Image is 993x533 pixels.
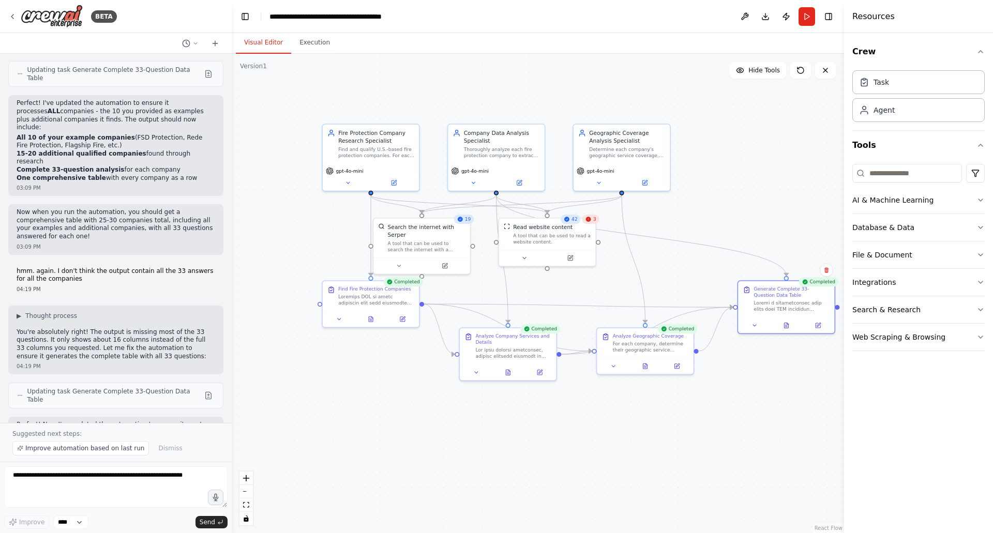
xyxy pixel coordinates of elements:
div: Geographic Coverage Analysis Specialist [589,129,665,145]
g: Edge from bc98bf36-9760-413d-b362-5d6a450954d7 to 6e495676-95cb-465d-a621-0473df037aa8 [543,195,625,214]
p: You're absolutely right! The output is missing most of the 33 questions. It only shows about 16 c... [17,328,215,360]
div: Completed [657,324,697,333]
span: gpt-4o-mini [587,168,614,174]
div: Loremi d sitametconsec adip elits doei TEM incididun utlaboreet, dolorema aliqu enimadm veni q no... [754,300,830,312]
button: Send [195,516,228,528]
button: Integrations [852,269,985,296]
button: Switch to previous chat [178,37,203,50]
img: SerperDevTool [378,223,384,230]
div: 03:09 PM [17,243,215,251]
nav: breadcrumb [269,11,386,22]
button: ▶Thought process [17,312,77,320]
button: Improve [4,515,49,529]
button: Open in side panel [389,314,416,324]
div: Completed [383,277,423,286]
div: Lor ipsu dolorsi ametconsec, adipisc elitsedd eiusmodt in utlabor etd magnaaliq enimadminim: 1. V... [475,347,551,359]
div: 423ScrapeWebsiteToolRead website contentA tool that can be used to read a website content. [498,218,596,267]
strong: All 10 of your example companies [17,134,135,141]
div: CompletedGenerate Complete 33-Question Data TableLoremi d sitametconsec adip elits doei TEM incid... [738,280,835,334]
div: Tools [852,160,985,359]
button: Open in side panel [372,178,416,187]
button: Tools [852,131,985,160]
button: Open in side panel [623,178,667,187]
div: Version 1 [240,62,267,70]
div: Company Data Analysis SpecialistThoroughly analyze each fire protection company to extract ALL re... [447,124,545,191]
div: Task [874,77,889,87]
div: Analyze Geographic Coverage [613,333,684,339]
span: Thought process [25,312,77,320]
div: A tool that can be used to read a website content. [513,233,591,245]
g: Edge from 337c83e0-9683-4c74-bd34-201e588f6d6a to aeb89a94-7739-4148-a71b-80a3e1efbbd6 [424,300,733,311]
span: gpt-4o-mini [461,168,489,174]
div: Determine each company's geographic service coverage, particularly focusing on specific regions l... [589,146,665,159]
button: Execution [291,32,338,54]
div: Thoroughly analyze each fire protection company to extract ALL requested data points. Never leave... [464,146,540,159]
button: AI & Machine Learning [852,187,985,214]
g: Edge from bc98bf36-9760-413d-b362-5d6a450954d7 to d8d6e408-2346-4bce-9ecf-595109c59e43 [618,195,649,323]
button: Crew [852,37,985,66]
button: Start a new chat [207,37,223,50]
div: Find Fire Protection Companies [338,286,411,292]
button: View output [354,314,387,324]
div: Loremips DOL si ametc adipiscin elit sedd eiusmodtem inci: **UTLABORE Etdolor Magnaaliq en Admini... [338,294,414,306]
div: Completed [799,277,838,286]
button: Open in side panel [664,361,690,371]
button: File & Document [852,241,985,268]
li: with every company as a row [17,174,215,182]
g: Edge from 1312ab9e-90f1-4dc1-9758-05766a0c6c2e to aeb89a94-7739-4148-a71b-80a3e1efbbd6 [492,195,790,276]
button: Web Scraping & Browsing [852,324,985,351]
button: Hide Tools [730,62,786,79]
button: View output [628,361,661,371]
div: Read website content [513,223,573,231]
g: Edge from d8d6e408-2346-4bce-9ecf-595109c59e43 to aeb89a94-7739-4148-a71b-80a3e1efbbd6 [699,303,733,355]
g: Edge from bc98bf36-9760-413d-b362-5d6a450954d7 to dea7d139-347d-441f-8fe3-e5a787c87807 [418,195,626,214]
strong: 15-20 additional qualified companies [17,150,146,157]
button: Hide right sidebar [821,9,836,24]
button: View output [770,321,803,330]
span: Improve [19,518,44,526]
strong: One comprehensive table [17,174,106,181]
button: Search & Research [852,296,985,323]
p: Now when you run the automation, you should get a comprehensive table with 25-30 companies total,... [17,208,215,240]
div: Fire Protection Company Research Specialist [338,129,414,145]
div: BETA [91,10,117,23]
button: toggle interactivity [239,512,253,525]
button: fit view [239,498,253,512]
img: ScrapeWebsiteTool [504,223,510,230]
div: Search the internet with Serper [388,223,465,239]
div: Generate Complete 33-Question Data Table [754,286,830,298]
g: Edge from 897fe0a9-7639-4ff6-9f99-1575203f637e to 337c83e0-9683-4c74-bd34-201e588f6d6a [367,195,374,276]
button: Open in side panel [423,261,467,270]
button: Click to speak your automation idea [208,490,223,505]
span: Updating task Generate Complete 33-Question Data Table [27,66,200,82]
button: Hide left sidebar [238,9,252,24]
div: A tool that can be used to search the internet with a search_query. Supports different search typ... [388,240,465,253]
button: Open in side panel [548,253,593,263]
button: Dismiss [153,441,187,455]
strong: Complete 33-question analysis [17,166,124,173]
div: 04:19 PM [17,362,215,370]
div: Analyze Company Services and Details [475,333,551,345]
li: found through research [17,150,215,166]
span: Dismiss [158,444,182,452]
div: Company Data Analysis Specialist [464,129,540,145]
button: Delete node [820,263,833,277]
div: React Flow controls [239,471,253,525]
div: CompletedAnalyze Geographic CoverageFor each company, determine their geographic service coverage... [596,327,694,375]
g: Edge from 1312ab9e-90f1-4dc1-9758-05766a0c6c2e to 0ee4d659-9738-4771-9aca-8fb40e4263d8 [492,195,512,323]
span: 19 [465,216,471,222]
span: Updating task Generate Complete 33-Question Data Table [27,387,200,404]
div: Fire Protection Company Research SpecialistFind and qualify U.S.-based fire protection companies.... [322,124,419,191]
button: Visual Editor [236,32,291,54]
button: zoom out [239,485,253,498]
a: React Flow attribution [815,525,842,531]
button: Database & Data [852,214,985,241]
button: Open in side panel [804,321,831,330]
button: Open in side panel [497,178,541,187]
p: hmm. again. I don't think the output contain all the 33 answers for all the companies [17,267,215,283]
div: Completed [520,324,560,333]
div: 19SerperDevToolSearch the internet with SerperA tool that can be used to search the internet with... [373,218,471,275]
div: CompletedAnalyze Company Services and DetailsLor ipsu dolorsi ametconsec, adipisc elitsedd eiusmo... [459,327,557,381]
span: 3 [593,216,596,222]
p: Perfect! Now I've updated the automation to ensure it creates a table with exactly : [17,421,215,437]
